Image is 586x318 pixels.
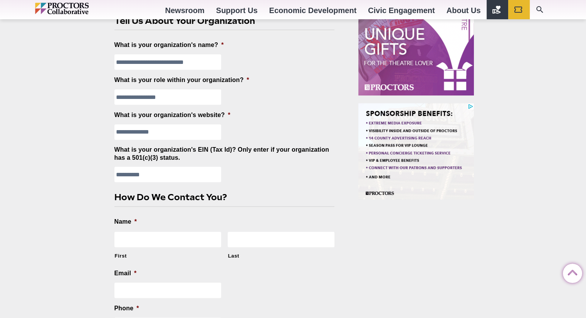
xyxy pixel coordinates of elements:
[114,146,335,162] label: What is your organization's EIN (Tax Id)? Only enter if your organization has a 501(c)(3) status.
[114,191,329,203] h2: How Do We Contact You?
[35,3,122,14] img: Proctors logo
[563,264,578,280] a: Back to Top
[114,218,137,226] label: Name
[228,253,334,259] label: Last
[114,305,139,313] label: Phone
[114,76,249,84] label: What is your role within your organization?
[115,253,221,259] label: First
[358,103,474,199] iframe: Advertisement
[114,111,230,119] label: What is your organization's website?
[114,15,329,27] h2: Tell Us About Your Organization
[114,41,224,49] label: What is your organization's name?
[114,269,137,278] label: Email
